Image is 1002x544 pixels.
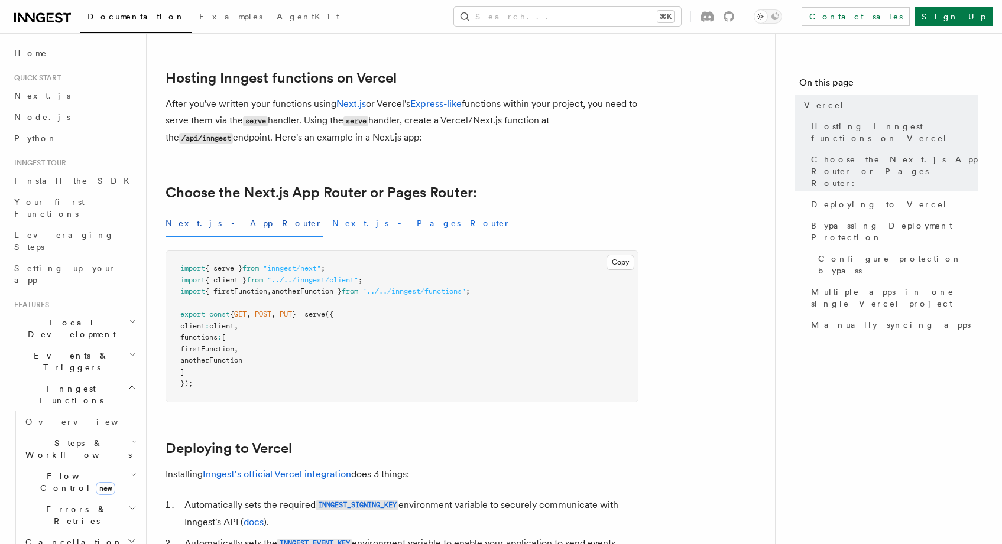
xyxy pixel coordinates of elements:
a: Deploying to Vercel [166,440,292,457]
span: anotherFunction } [271,287,342,295]
a: Home [9,43,139,64]
p: After you've written your functions using or Vercel's functions within your project, you need to ... [166,96,638,146]
span: ; [321,264,325,272]
span: , [234,345,238,353]
span: "../../inngest/client" [267,276,358,284]
button: Errors & Retries [21,499,139,532]
code: INNGEST_SIGNING_KEY [316,500,398,510]
span: Steps & Workflows [21,437,132,461]
kbd: ⌘K [657,11,674,22]
span: Node.js [14,112,70,122]
li: Automatically sets the required environment variable to securely communicate with Inngest's API ( ). [181,497,638,530]
span: import [180,287,205,295]
a: INNGEST_SIGNING_KEY [316,499,398,510]
span: GET [234,310,247,318]
span: "inngest/next" [263,264,321,272]
span: Overview [25,417,147,426]
button: Next.js - Pages Router [332,210,511,237]
span: ; [358,276,362,284]
span: { serve } [205,264,242,272]
span: "../../inngest/functions" [362,287,466,295]
a: Choose the Next.js App Router or Pages Router: [806,149,978,194]
a: Contact sales [802,7,910,26]
a: Next.js [9,85,139,106]
a: Express-like [410,98,462,109]
span: Install the SDK [14,176,137,185]
p: Installing does 3 things: [166,466,638,483]
code: /api/inngest [179,133,233,144]
span: new [96,482,115,495]
span: firstFunction [180,345,234,353]
code: serve [243,116,268,126]
span: ; [466,287,470,295]
a: Hosting Inngest functions on Vercel [166,70,397,86]
a: Your first Functions [9,191,139,224]
span: Configure protection bypass [818,253,978,276]
a: Deploying to Vercel [806,194,978,215]
span: : [218,333,222,341]
span: Home [14,47,47,59]
button: Events & Triggers [9,345,139,378]
a: Install the SDK [9,170,139,191]
button: Toggle dark mode [754,9,782,24]
a: Setting up your app [9,258,139,291]
button: Next.js - App Router [166,210,323,237]
span: Local Development [9,317,129,340]
span: serve [304,310,325,318]
span: = [296,310,300,318]
span: Deploying to Vercel [811,198,948,210]
span: import [180,276,205,284]
button: Steps & Workflows [21,432,139,465]
span: client [209,322,234,330]
span: Events & Triggers [9,350,129,373]
span: Python [14,133,57,143]
code: serve [343,116,368,126]
span: Inngest tour [9,158,66,168]
span: from [242,264,259,272]
span: from [247,276,263,284]
h4: On this page [799,76,978,95]
button: Search...⌘K [454,7,681,26]
span: functions [180,333,218,341]
span: Manually syncing apps [811,319,971,331]
a: Examples [192,4,270,32]
a: Choose the Next.js App Router or Pages Router: [166,184,477,201]
a: Inngest's official Vercel integration [203,468,351,480]
a: Leveraging Steps [9,224,139,258]
span: , [271,310,275,318]
span: { firstFunction [205,287,267,295]
a: Sign Up [915,7,993,26]
a: Next.js [336,98,366,109]
span: POST [255,310,271,318]
a: Manually syncing apps [806,314,978,335]
span: Features [9,300,49,310]
span: from [342,287,358,295]
span: } [292,310,296,318]
span: Leveraging Steps [14,230,114,252]
a: docs [244,516,264,527]
a: Configure protection bypass [813,248,978,281]
span: AgentKit [277,12,339,21]
span: const [209,310,230,318]
span: import [180,264,205,272]
a: Overview [21,411,139,432]
span: { [230,310,234,318]
span: Your first Functions [14,197,85,219]
a: Vercel [799,95,978,116]
button: Local Development [9,312,139,345]
span: , [267,287,271,295]
span: Inngest Functions [9,383,128,406]
span: ] [180,368,184,376]
a: Multiple apps in one single Vercel project [806,281,978,314]
span: { client } [205,276,247,284]
span: Documentation [87,12,185,21]
span: Quick start [9,73,61,83]
a: Bypassing Deployment Protection [806,215,978,248]
span: : [205,322,209,330]
span: Multiple apps in one single Vercel project [811,286,978,310]
span: Errors & Retries [21,503,128,527]
span: Examples [199,12,262,21]
span: Setting up your app [14,263,116,285]
span: }); [180,379,193,387]
span: Vercel [804,99,845,111]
